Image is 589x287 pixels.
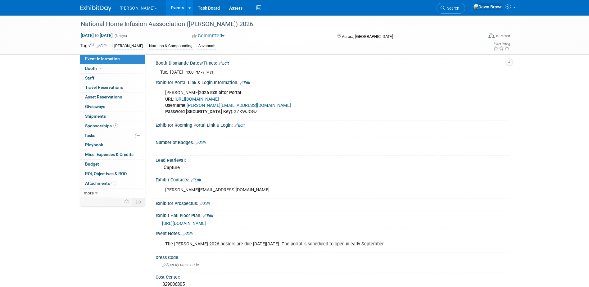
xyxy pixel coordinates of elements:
[85,123,118,128] span: Sponsorships
[234,123,245,128] a: Edit
[200,202,210,206] a: Edit
[165,103,187,108] b: Username:
[160,163,504,172] div: iCapture
[186,70,205,75] span: 1:00 PM -
[203,214,213,218] a: Edit
[156,253,509,261] div: Dress Code:
[170,69,183,75] td: [DATE]
[97,44,107,48] a: Edit
[80,64,145,73] a: Booth
[206,71,214,75] span: MST
[202,70,204,75] span: ?
[162,221,206,226] a: [URL][DOMAIN_NAME]
[80,160,145,169] a: Budget
[161,238,441,250] div: The [PERSON_NAME] 2026 posters are due [DATE][DATE]. The portal is scheduled to open in early Sep...
[156,211,509,219] div: Exhibit Hall Floor Plan:
[493,43,510,46] div: Event Rating
[80,93,145,102] a: Asset Reservations
[165,97,174,102] b: URL:
[156,175,509,183] div: Exhibit Contacts:
[191,178,201,182] a: Edit
[161,87,441,118] div: [PERSON_NAME] GZKWJOGZ
[162,262,199,267] span: Specify dress code
[80,169,145,179] a: ROI, Objectives & ROO
[80,121,145,131] a: Sponsorships4
[156,121,509,129] div: Exhibitor Rooming Portal Link & Login:
[80,74,145,83] a: Staff
[240,81,250,85] a: Edit
[219,61,229,66] a: Edit
[156,78,509,86] div: Exhibitor Portal Link & Login Information:
[80,33,113,38] span: [DATE] [DATE]
[445,6,459,11] span: Search
[80,189,145,198] a: more
[199,90,241,95] b: 2026 Exhibitor Portal
[80,83,145,92] a: Travel Reservations
[156,272,509,280] div: Cost Center:
[112,43,145,49] div: [PERSON_NAME]
[190,33,227,39] button: Committed
[84,190,94,195] span: more
[80,131,145,140] a: Tasks
[85,171,127,176] span: ROI, Objectives & ROO
[85,142,103,147] span: Playbook
[85,94,122,99] span: Asset Reservations
[161,184,441,196] div: [PERSON_NAME][EMAIL_ADDRESS][DOMAIN_NAME]
[80,5,111,11] img: ExhibitDay
[196,141,206,145] a: Edit
[85,75,94,80] span: Staff
[147,43,194,49] div: Nutrition & Compounding
[80,140,145,150] a: Playbook
[437,3,465,14] a: Search
[187,103,291,108] a: [PERSON_NAME][EMAIL_ADDRESS][DOMAIN_NAME]
[80,54,145,64] a: Event Information
[100,66,103,70] i: Booth reservation complete
[80,179,145,188] a: Attachments1
[473,3,503,10] img: Dawn Brown
[94,33,100,38] span: to
[85,66,104,71] span: Booth
[342,34,393,39] span: Aurora, [GEOGRAPHIC_DATA]
[156,156,509,163] div: Lead Retrieval:
[132,198,145,206] td: Toggle Event Tabs
[84,133,95,138] span: Tasks
[85,162,99,166] span: Budget
[80,112,145,121] a: Shipments
[156,138,509,146] div: Number of Badges:
[197,43,217,49] div: Savannah
[160,69,170,75] td: Tue.
[156,229,509,237] div: Event Notes:
[165,109,233,114] b: Password [SECURITY_DATA] Key):
[156,199,509,207] div: Exhibitor Prospectus:
[80,43,107,50] td: Tags
[488,33,495,38] img: Format-Inperson.png
[183,232,193,236] a: Edit
[85,104,105,109] span: Giveaways
[85,56,120,61] span: Event Information
[80,102,145,112] a: Giveaways
[156,58,509,66] div: Booth Dismantle Dates/Times:
[85,85,123,90] span: Travel Reservations
[113,123,118,128] span: 4
[85,181,116,186] span: Attachments
[111,181,116,185] span: 1
[85,152,134,157] span: Misc. Expenses & Credits
[446,32,510,42] div: Event Format
[174,97,219,102] a: [URL][DOMAIN_NAME]
[79,19,474,30] div: National Home Infusion Aassociation ([PERSON_NAME]) 2026
[121,198,132,206] td: Personalize Event Tab Strip
[80,150,145,159] a: Misc. Expenses & Credits
[496,34,510,38] div: In-Person
[114,34,127,38] span: (3 days)
[85,114,106,119] span: Shipments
